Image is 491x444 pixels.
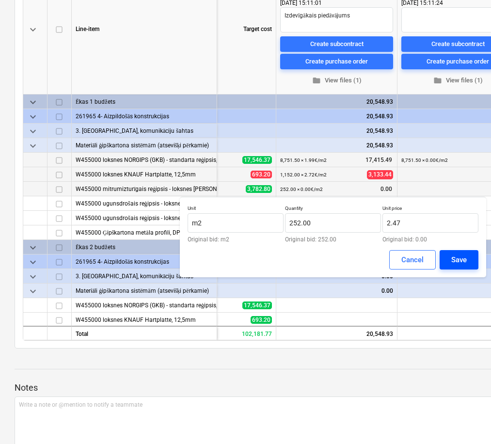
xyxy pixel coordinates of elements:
div: Materiāli ģipškartona sistēmām (atsevišķi pērkamie) [76,284,213,298]
small: 252.00 × 0.00€ / m2 [280,187,323,192]
span: keyboard_arrow_down [27,256,39,268]
small: 8,751.50 × 0.00€ / m2 [401,158,448,163]
div: 102,181.77 [208,325,276,340]
div: W455000 mitrumizturīgais reģipsis - loksnes KNAUF GKBI, 12,5mm [76,182,213,196]
p: Quantity [285,205,381,213]
div: 3. Starpsienas, komunikāciju šahtas [76,124,213,138]
div: Create purchase order [427,56,489,67]
span: View files (1) [284,75,389,86]
span: 3,133.44 [367,170,393,179]
p: Unit price [382,205,478,213]
textarea: Izdevīgākais piedāvājums [280,7,393,32]
span: keyboard_arrow_down [27,96,39,108]
span: 693.20 [251,316,272,324]
p: Original bid: 0.00 [382,237,478,242]
div: 20,548.93 [280,109,393,124]
div: Ēkas 1 budžets [76,95,213,109]
div: Create purchase order [305,56,368,67]
button: Save [440,250,478,270]
span: keyboard_arrow_down [27,270,39,282]
span: 0.00 [380,185,393,193]
span: keyboard_arrow_down [27,111,39,122]
div: 261965 4- Aizpildošās konstrukcijas [76,109,213,123]
span: keyboard_arrow_down [27,140,39,151]
div: W455000 ugunsdrošais reģipsis - loksnes KNAUF GKF, 15mm, [76,211,213,225]
span: 693.20 [251,171,272,178]
div: W455000 loksnes NORGIPS (GKB) - standarta reģipsis, 12,5mm, [76,298,213,312]
span: folder [433,76,442,85]
button: Create subcontract [280,36,393,52]
small: 1,152.00 × 2.72€ / m2 [280,172,327,177]
button: View files (1) [280,73,393,88]
span: keyboard_arrow_down [27,285,39,297]
button: Create purchase order [280,54,393,69]
div: 20,548.93 [276,325,397,340]
div: Cancel [401,254,424,266]
div: W455000 loksnes KNAUF Hartplatte, 12,5mm [76,167,213,181]
div: Total [72,325,217,340]
div: W455000 loksnes NORGIPS (GKB) - standarta reģipsis, 12,5mm, [76,153,213,167]
button: Cancel [389,250,436,270]
iframe: Chat Widget [443,397,491,444]
span: 17,546.37 [242,156,272,164]
div: Create subcontract [310,38,364,49]
div: Ēkas 2 budžets [76,240,213,254]
span: 17,546.37 [242,301,272,309]
small: 8,751.50 × 1.99€ / m2 [280,158,327,163]
p: Original bid: 252.00 [285,237,381,242]
span: 3,782.80 [246,185,272,193]
span: keyboard_arrow_down [27,23,39,35]
div: Save [451,254,467,266]
span: folder [312,76,321,85]
div: W455000 ugunsdrošais reģipsis - loksnes KNAUF GKF, 12,5mm, [76,196,213,210]
div: W455000 loksnes KNAUF Hartplatte, 12,5mm [76,313,213,327]
p: Unit [188,205,284,213]
div: 261965 4- Aizpildošās konstrukcijas [76,254,213,269]
div: 20,548.93 [280,124,393,138]
span: keyboard_arrow_down [27,241,39,253]
div: 0.00 [280,284,393,298]
div: 3. Starpsienas, komunikāciju šahtas [76,269,213,283]
div: W455000 Ģipškartona metāla profili, DP-3 furnitūra, šuvju lenta, špaktele, profilu stiprinājumi, ... [76,225,213,239]
div: Create subcontract [431,38,485,49]
p: Original bid: m2 [188,237,284,242]
div: Materiāli ģipškartona sistēmām (atsevišķi pērkamie) [76,138,213,152]
div: 20,548.93 [280,95,393,109]
div: 20,548.93 [280,138,393,153]
span: keyboard_arrow_down [27,125,39,137]
span: 17,415.49 [364,156,393,164]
